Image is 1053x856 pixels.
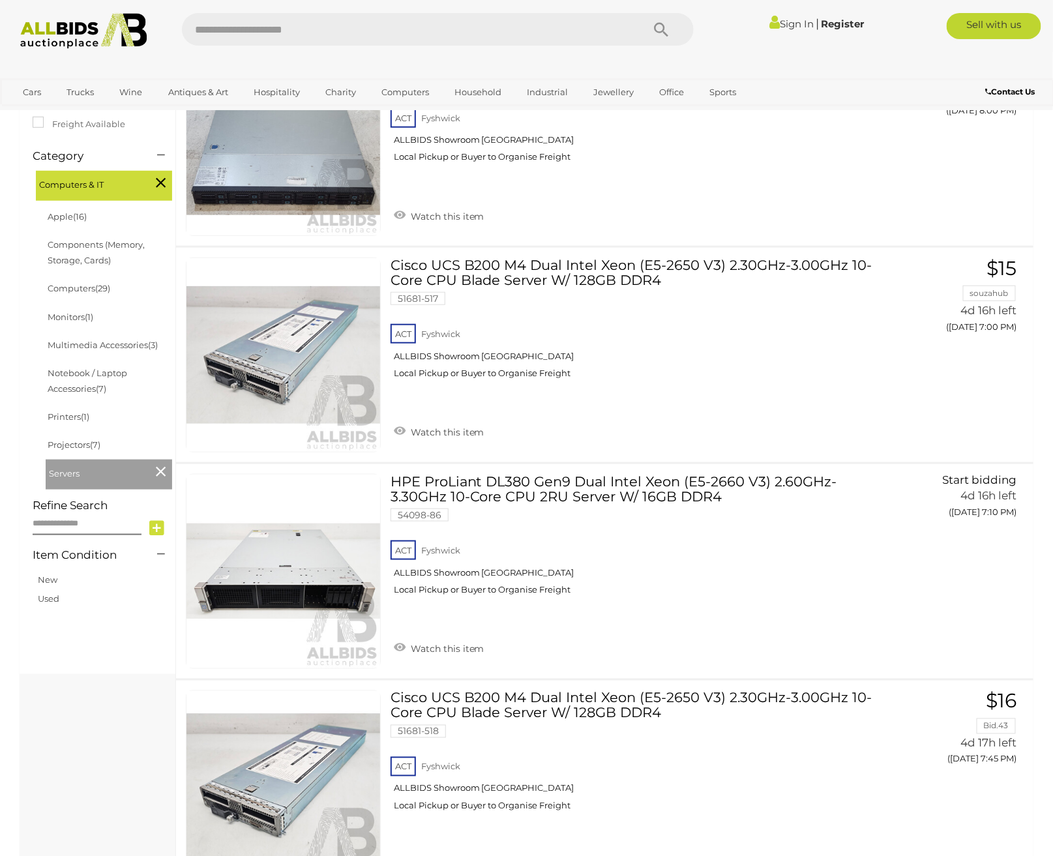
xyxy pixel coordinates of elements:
[400,690,881,821] a: Cisco UCS B200 M4 Dual Intel Xeon (E5-2650 V3) 2.30GHz-3.00GHz 10-Core CPU Blade Server W/ 128GB ...
[400,474,881,605] a: HPE ProLiant DL380 Gen9 Dual Intel Xeon (E5-2660 V3) 2.60GHz-3.30GHz 10-Core CPU 2RU Server W/ 16...
[39,174,137,192] span: Computers & IT
[48,312,93,322] a: Monitors(1)
[943,473,1017,486] span: Start bidding
[391,205,488,225] a: Watch this item
[48,368,127,393] a: Notebook / Laptop Accessories(7)
[33,117,125,132] label: Freight Available
[318,81,365,103] a: Charity
[38,574,57,585] a: New
[48,239,145,265] a: Components (Memory, Storage, Cards)
[85,312,93,322] span: (1)
[408,643,484,655] span: Watch this item
[447,81,511,103] a: Household
[48,411,89,422] a: Printers(1)
[586,81,643,103] a: Jewellery
[13,13,155,49] img: Allbids.com.au
[900,474,1020,525] a: Start bidding 4d 16h left ([DATE] 7:10 PM)
[391,638,488,657] a: Watch this item
[33,549,138,561] h4: Item Condition
[38,593,59,604] a: Used
[408,426,484,438] span: Watch this item
[400,41,881,172] a: Quanta (S210-X12RS) Dual Intel Xeon (E5-2660 v2) 2.20GHz-3.00GHz 10-Core CPU 1RU Server w/ 32GB D...
[160,81,237,103] a: Antiques & Art
[33,150,138,162] h4: Category
[33,499,172,512] h4: Refine Search
[15,81,50,103] a: Cars
[49,463,147,481] span: Servers
[15,103,125,125] a: [GEOGRAPHIC_DATA]
[95,283,110,293] span: (29)
[986,689,1017,713] span: $16
[651,81,693,103] a: Office
[81,411,89,422] span: (1)
[822,18,865,30] a: Register
[391,421,488,441] a: Watch this item
[816,16,820,31] span: |
[629,13,694,46] button: Search
[900,41,1020,123] a: $57 seeker 3d 17h left ([DATE] 8:00 PM)
[48,211,87,222] a: Apple(16)
[900,690,1020,772] a: $16 Bid.43 4d 17h left ([DATE] 7:45 PM)
[111,81,151,103] a: Wine
[519,81,577,103] a: Industrial
[702,81,745,103] a: Sports
[947,13,1041,39] a: Sell with us
[48,283,110,293] a: Computers(29)
[987,256,1017,280] span: $15
[374,81,438,103] a: Computers
[408,211,484,222] span: Watch this item
[985,85,1038,99] a: Contact Us
[48,340,158,350] a: Multimedia Accessories(3)
[900,258,1020,339] a: $15 souzahub 4d 16h left ([DATE] 7:00 PM)
[770,18,814,30] a: Sign In
[400,258,881,389] a: Cisco UCS B200 M4 Dual Intel Xeon (E5-2650 V3) 2.30GHz-3.00GHz 10-Core CPU Blade Server W/ 128GB ...
[73,211,87,222] span: (16)
[48,439,100,450] a: Projectors(7)
[59,81,103,103] a: Trucks
[148,340,158,350] span: (3)
[96,383,106,394] span: (7)
[985,87,1035,96] b: Contact Us
[90,439,100,450] span: (7)
[246,81,309,103] a: Hospitality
